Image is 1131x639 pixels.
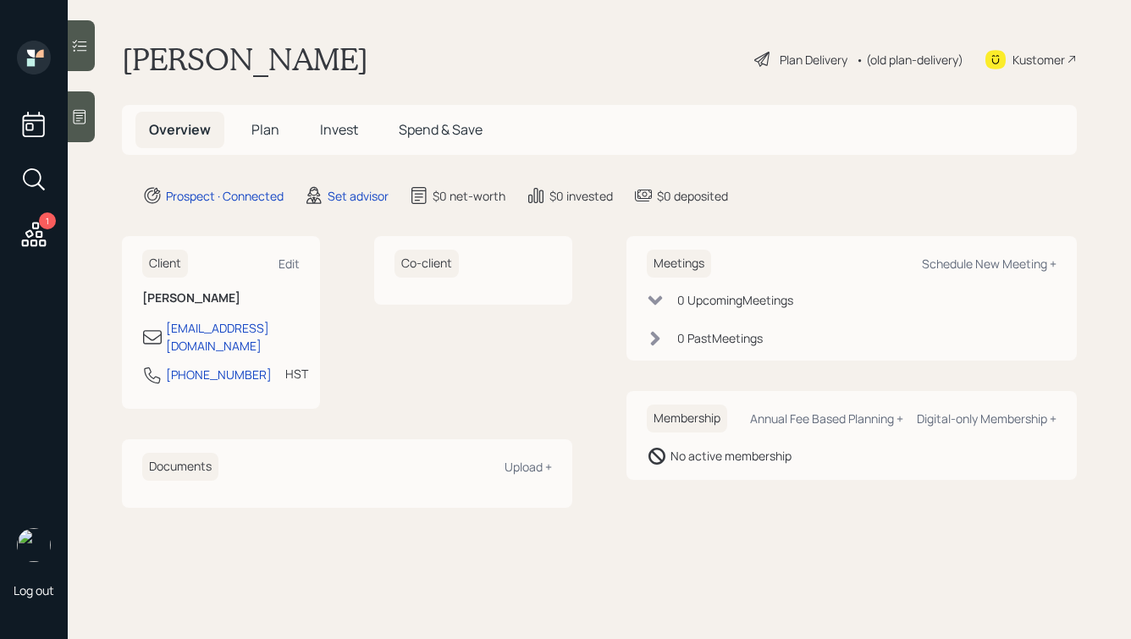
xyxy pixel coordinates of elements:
div: 1 [39,212,56,229]
div: [PHONE_NUMBER] [166,366,272,383]
div: Digital-only Membership + [917,410,1057,427]
img: hunter_neumayer.jpg [17,528,51,562]
div: $0 deposited [657,187,728,205]
div: Plan Delivery [780,51,847,69]
div: $0 invested [549,187,613,205]
div: HST [285,365,308,383]
div: • (old plan-delivery) [856,51,963,69]
div: Log out [14,582,54,598]
span: Spend & Save [399,120,483,139]
div: Annual Fee Based Planning + [750,410,903,427]
div: [EMAIL_ADDRESS][DOMAIN_NAME] [166,319,300,355]
h6: Documents [142,453,218,481]
span: Plan [251,120,279,139]
div: 0 Past Meeting s [677,329,763,347]
h6: Meetings [647,250,711,278]
div: Schedule New Meeting + [922,256,1057,272]
span: Overview [149,120,211,139]
div: Edit [279,256,300,272]
h6: Co-client [394,250,459,278]
h6: Membership [647,405,727,432]
div: Prospect · Connected [166,187,284,205]
div: Upload + [505,459,552,475]
h6: Client [142,250,188,278]
span: Invest [320,120,358,139]
div: $0 net-worth [433,187,505,205]
h6: [PERSON_NAME] [142,291,300,306]
div: No active membership [670,447,792,465]
h1: [PERSON_NAME] [122,41,368,78]
div: 0 Upcoming Meeting s [677,291,793,309]
div: Set advisor [328,187,389,205]
div: Kustomer [1012,51,1065,69]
